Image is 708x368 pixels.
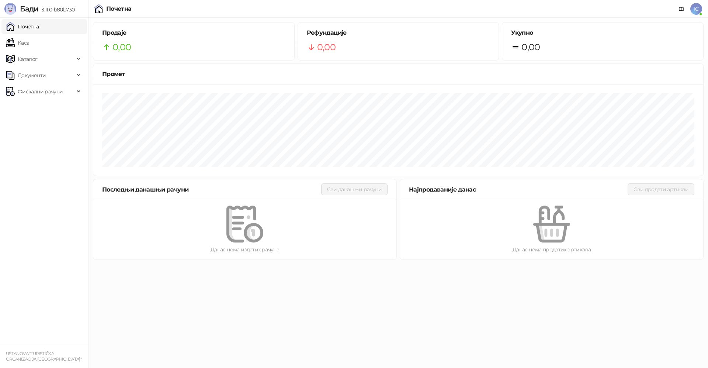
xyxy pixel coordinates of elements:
[18,52,38,66] span: Каталог
[412,245,691,254] div: Данас нема продатих артикала
[6,351,81,362] small: USTANOVA "TURISTIČKA ORGANIZACIJA [GEOGRAPHIC_DATA]"
[521,40,540,54] span: 0,00
[102,28,285,37] h5: Продаје
[690,3,702,15] span: IC
[18,84,63,99] span: Фискални рачуни
[511,28,694,37] h5: Укупно
[38,6,74,13] span: 3.11.0-b80b730
[18,68,46,83] span: Документи
[106,6,132,12] div: Почетна
[112,40,131,54] span: 0,00
[676,3,687,15] a: Документација
[4,3,16,15] img: Logo
[317,40,336,54] span: 0,00
[6,35,29,50] a: Каса
[307,28,490,37] h5: Рефундације
[628,183,694,195] button: Сви продати артикли
[102,69,694,79] div: Промет
[20,4,38,13] span: Бади
[6,19,39,34] a: Почетна
[409,185,628,194] div: Најпродаваније данас
[105,245,385,254] div: Данас нема издатих рачуна
[102,185,321,194] div: Последњи данашњи рачуни
[321,183,388,195] button: Сви данашњи рачуни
